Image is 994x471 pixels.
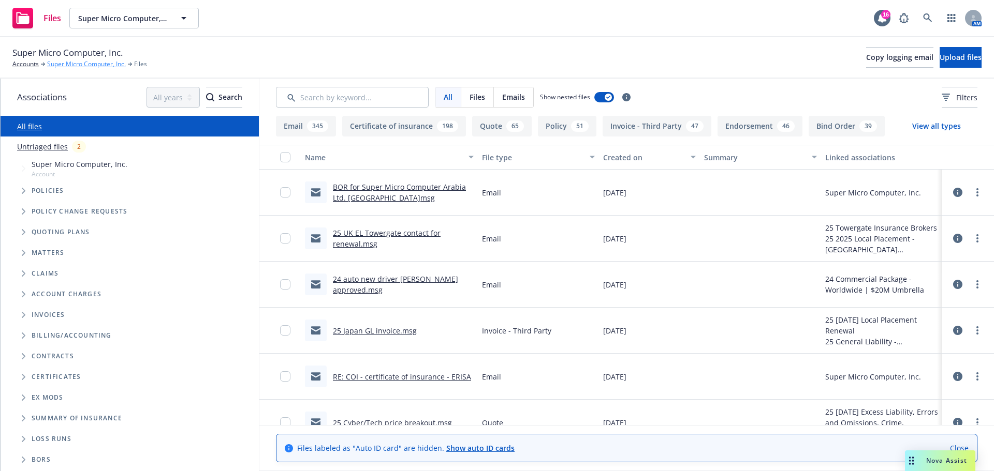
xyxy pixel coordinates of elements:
[32,436,71,442] span: Loss Runs
[866,47,933,68] button: Copy logging email
[280,371,290,382] input: Toggle Row Selected
[603,325,626,336] span: [DATE]
[603,371,626,382] span: [DATE]
[444,92,452,102] span: All
[12,46,123,59] span: Super Micro Computer, Inc.
[134,59,147,69] span: Files
[825,233,938,255] div: 25 2025 Local Placement - [GEOGRAPHIC_DATA] [GEOGRAPHIC_DATA] and GL
[482,417,503,428] span: Quote
[825,274,938,295] div: 24 Commercial Package - Worldwide | $20M Umbrella
[32,159,127,170] span: Super Micro Computer, Inc.
[942,92,977,103] span: Filters
[971,370,984,383] a: more
[506,120,524,132] div: 65
[942,87,977,108] button: Filters
[571,120,589,132] div: 51
[470,92,485,102] span: Files
[866,52,933,62] span: Copy logging email
[17,90,67,104] span: Associations
[971,416,984,429] a: more
[32,270,59,277] span: Claims
[333,326,417,336] a: 25 Japan GL invoice.msg
[971,232,984,245] a: more
[940,52,982,62] span: Upload files
[472,116,532,136] button: Quote
[825,406,938,439] div: 25 [DATE] Excess Liability, Errors and Omissions, Crime, Commercial Package, Local Placement Renewal
[686,120,704,132] div: 47
[32,250,64,256] span: Matters
[940,47,982,68] button: Upload files
[72,141,86,153] div: 2
[482,233,501,244] span: Email
[32,353,74,359] span: Contracts
[17,141,68,152] a: Untriaged files
[478,145,599,170] button: File type
[700,145,821,170] button: Summary
[905,450,918,471] div: Drag to move
[540,93,590,101] span: Show nested files
[206,87,242,108] button: SearchSearch
[538,116,596,136] button: Policy
[280,279,290,290] input: Toggle Row Selected
[603,417,626,428] span: [DATE]
[437,120,458,132] div: 198
[859,120,877,132] div: 39
[78,13,168,24] span: Super Micro Computer, Inc.
[280,187,290,197] input: Toggle Row Selected
[603,152,684,163] div: Created on
[950,443,969,453] a: Close
[603,279,626,290] span: [DATE]
[32,394,63,401] span: Ex Mods
[206,93,214,101] svg: Search
[43,14,61,22] span: Files
[825,336,938,347] div: 25 General Liability - [GEOGRAPHIC_DATA] GL
[809,116,885,136] button: Bind Order
[301,145,478,170] button: Name
[482,325,551,336] span: Invoice - Third Party
[12,59,39,69] a: Accounts
[446,443,515,453] a: Show auto ID cards
[821,145,942,170] button: Linked associations
[280,233,290,244] input: Toggle Row Selected
[956,92,977,103] span: Filters
[603,116,711,136] button: Invoice - Third Party
[941,8,962,28] a: Switch app
[342,116,466,136] button: Certificate of insurance
[276,87,429,108] input: Search by keyword...
[32,457,51,463] span: BORs
[32,291,101,297] span: Account charges
[777,120,795,132] div: 46
[32,332,112,339] span: Billing/Accounting
[482,152,583,163] div: File type
[333,228,441,249] a: 25 UK EL Towergate contact for renewal.msg
[1,325,259,470] div: Folder Tree Example
[971,278,984,291] a: more
[825,187,921,198] div: Super Micro Computer, Inc.
[305,152,462,163] div: Name
[333,418,452,428] a: 25 Cyber/Tech price breakout.msg
[825,371,921,382] div: Super Micro Computer, Inc.
[1,157,259,325] div: Tree Example
[917,8,938,28] a: Search
[825,222,938,233] div: 25 Towergate Insurance Brokers
[8,4,65,33] a: Files
[280,417,290,428] input: Toggle Row Selected
[599,145,700,170] button: Created on
[32,170,127,178] span: Account
[307,120,328,132] div: 345
[206,87,242,107] div: Search
[482,279,501,290] span: Email
[32,415,122,421] span: Summary of insurance
[280,325,290,336] input: Toggle Row Selected
[69,8,199,28] button: Super Micro Computer, Inc.
[32,208,127,215] span: Policy change requests
[603,233,626,244] span: [DATE]
[47,59,126,69] a: Super Micro Computer, Inc.
[718,116,802,136] button: Endorsement
[896,116,977,136] button: View all types
[825,152,938,163] div: Linked associations
[971,186,984,199] a: more
[32,312,65,318] span: Invoices
[280,152,290,162] input: Select all
[32,374,81,380] span: Certificates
